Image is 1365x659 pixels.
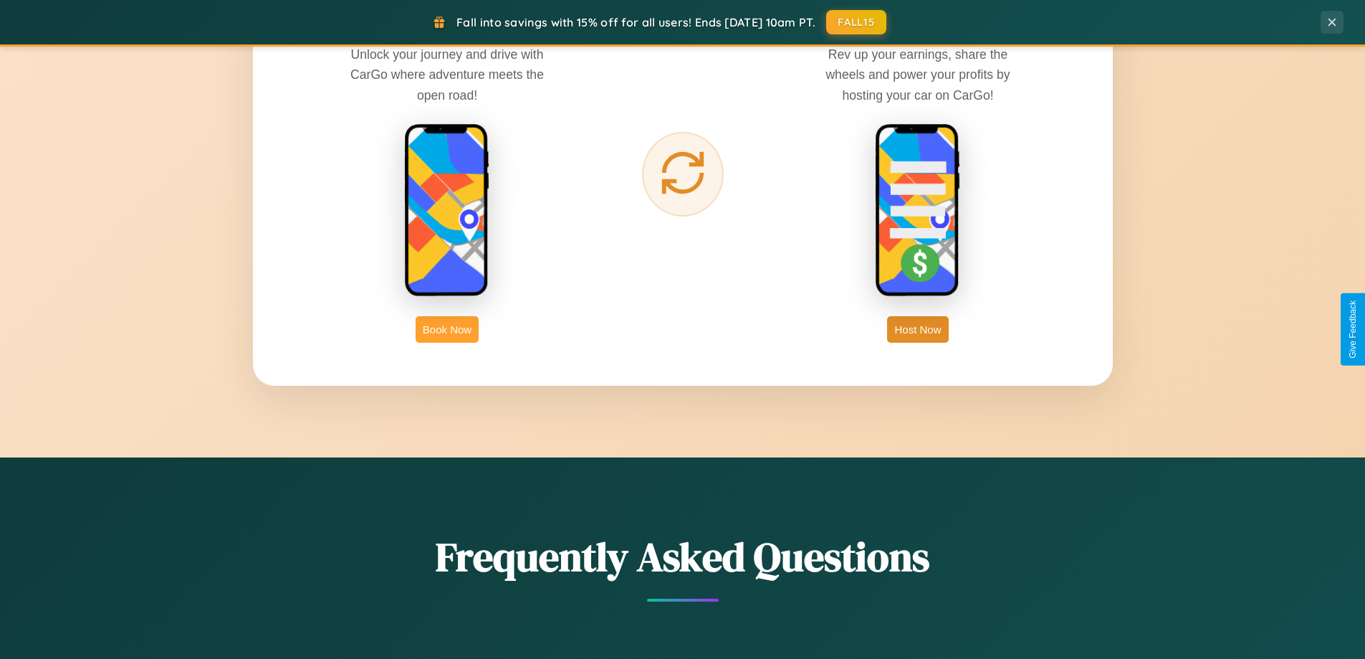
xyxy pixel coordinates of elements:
p: Rev up your earnings, share the wheels and power your profits by hosting your car on CarGo! [810,44,1025,105]
div: Give Feedback [1348,300,1358,359]
h2: Frequently Asked Questions [253,529,1113,584]
img: host phone [875,123,961,298]
p: Unlock your journey and drive with CarGo where adventure meets the open road! [340,44,555,105]
img: rent phone [404,123,490,298]
span: Fall into savings with 15% off for all users! Ends [DATE] 10am PT. [456,15,815,29]
button: FALL15 [826,10,886,34]
button: Host Now [887,316,948,343]
button: Book Now [416,316,479,343]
